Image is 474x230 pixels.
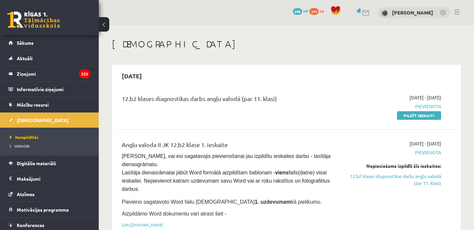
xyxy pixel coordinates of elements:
[17,55,33,61] span: Aktuāli
[10,135,39,140] span: Neizpildītās
[79,69,91,78] i: 223
[9,156,91,171] a: Digitālie materiāli
[320,8,324,13] span: xp
[9,82,91,97] a: Informatīvie ziņojumi
[341,103,441,110] span: Pievienota
[341,173,441,187] a: 12.b2 klases diagnostikas darbs angļu valodā (par 11. klasi)
[122,222,163,227] a: [URL][DOMAIN_NAME]
[9,66,91,81] a: Ziņojumi223
[10,134,92,140] a: Neizpildītās
[381,10,388,16] img: Sofija Maštalere
[7,12,60,28] a: Rīgas 1. Tālmācības vidusskola
[122,211,226,217] span: Aizpildāmo Word dokumentu vari atrast šeit -
[17,160,56,166] span: Digitālie materiāli
[275,170,289,175] strong: viens
[115,68,148,84] h2: [DATE]
[9,97,91,112] a: Mācību resursi
[17,207,69,213] span: Motivācijas programma
[9,171,91,186] a: Maksājumi
[122,140,331,152] div: Angļu valoda II JK 12.b2 klase 1. ieskaite
[341,163,441,169] div: Nepieciešams izpildīt šīs ieskaites:
[397,111,441,120] a: Pildīt ieskaiti
[17,102,49,108] span: Mācību resursi
[9,35,91,50] a: Sākums
[122,199,322,205] span: Pievieno sagatavoto Word failu [DEMOGRAPHIC_DATA] kā pielikumu.
[341,149,441,156] span: Pievienota
[9,113,91,128] a: [DEMOGRAPHIC_DATA]
[10,143,92,149] a: Izlabotās
[122,153,332,192] span: [PERSON_NAME], vai esi sagatavojis pievienošanai jau izpildītu ieskaites darbu - lasītāja dienasg...
[17,171,91,186] legend: Maksājumi
[9,202,91,217] a: Motivācijas programma
[255,199,291,205] strong: 1. uzdevumam
[9,51,91,66] a: Aktuāli
[17,40,34,46] span: Sākums
[17,191,35,197] span: Atzīmes
[392,9,433,16] a: [PERSON_NAME]
[293,8,302,15] span: 698
[309,8,327,13] a: 359 xp
[409,94,441,101] span: [DATE] - [DATE]
[17,117,68,123] span: [DEMOGRAPHIC_DATA]
[17,66,91,81] legend: Ziņojumi
[10,143,30,148] span: Izlabotās
[17,82,91,97] legend: Informatīvie ziņojumi
[309,8,319,15] span: 359
[303,8,308,13] span: mP
[122,94,331,106] div: 12.b2 klases diagnostikas darbs angļu valodā (par 11. klasi)
[112,38,461,50] h1: [DEMOGRAPHIC_DATA]
[293,8,308,13] a: 698 mP
[17,222,44,228] span: Konferences
[409,140,441,147] span: [DATE] - [DATE]
[9,187,91,202] a: Atzīmes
